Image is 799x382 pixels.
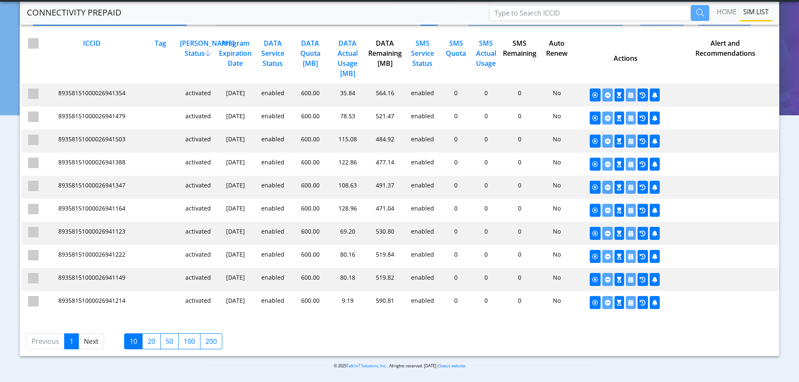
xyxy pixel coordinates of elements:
[328,296,365,309] div: 9.19
[537,88,575,101] div: No
[403,38,440,78] div: SMS Service Status
[253,158,291,171] div: enabled
[470,250,500,263] div: 0
[365,227,403,240] div: 530.80
[178,158,216,171] div: activated
[253,88,291,101] div: enabled
[328,250,365,263] div: 80.16
[291,135,328,148] div: 600.00
[328,227,365,240] div: 69.20
[253,273,291,286] div: enabled
[253,181,291,194] div: enabled
[58,181,125,189] span: 89358151000026941347
[216,250,253,263] div: [DATE]
[200,333,222,349] label: 200
[500,296,537,309] div: 0
[253,227,291,240] div: enabled
[365,38,403,78] div: DATA Remaining [MB]
[178,273,216,286] div: activated
[403,227,440,240] div: enabled
[178,112,216,125] div: activated
[403,296,440,309] div: enabled
[253,112,291,125] div: enabled
[365,296,403,309] div: 590.81
[470,135,500,148] div: 0
[440,181,470,194] div: 0
[537,227,575,240] div: No
[216,158,253,171] div: [DATE]
[216,204,253,217] div: [DATE]
[440,135,470,148] div: 0
[58,296,125,304] span: 89358151000026941214
[216,112,253,125] div: [DATE]
[500,112,537,125] div: 0
[500,38,537,78] div: SMS Remaining
[403,158,440,171] div: enabled
[142,333,161,349] label: 20
[537,158,575,171] div: No
[253,204,291,217] div: enabled
[440,112,470,125] div: 0
[291,296,328,309] div: 600.00
[58,250,125,258] span: 89358151000026941222
[537,181,575,194] div: No
[500,88,537,101] div: 0
[500,250,537,263] div: 0
[440,227,470,240] div: 0
[403,181,440,194] div: enabled
[78,333,104,349] a: Next
[500,227,537,240] div: 0
[470,112,500,125] div: 0
[216,88,253,101] div: [DATE]
[500,181,537,194] div: 0
[365,158,403,171] div: 477.14
[58,227,125,235] span: 89358151000026941123
[740,3,772,20] a: SIM LIST
[160,333,179,349] label: 50
[470,38,500,78] div: SMS Actual Usage
[403,204,440,217] div: enabled
[291,273,328,286] div: 600.00
[328,135,365,148] div: 115.08
[537,38,575,78] div: Auto Renew
[141,38,178,78] div: Tag
[537,296,575,309] div: No
[216,38,253,78] div: Program Expiration Date
[440,296,470,309] div: 0
[42,38,141,78] div: ICCID
[470,181,500,194] div: 0
[216,296,253,309] div: [DATE]
[500,135,537,148] div: 0
[178,296,216,309] div: activated
[178,88,216,101] div: activated
[253,38,291,78] div: DATA Service Status
[328,273,365,286] div: 80.18
[365,273,403,286] div: 519.82
[58,158,125,166] span: 89358151000026941388
[470,204,500,217] div: 0
[439,363,465,369] a: Status website
[291,112,328,125] div: 600.00
[291,204,328,217] div: 600.00
[58,273,125,281] span: 89358151000026941149
[440,204,470,217] div: 0
[253,135,291,148] div: enabled
[291,250,328,263] div: 600.00
[403,88,440,101] div: enabled
[537,135,575,148] div: No
[328,181,365,194] div: 108.63
[470,296,500,309] div: 0
[403,135,440,148] div: enabled
[365,181,403,194] div: 491.37
[178,333,200,349] label: 100
[537,250,575,263] div: No
[346,363,387,369] a: Telit IoT Solutions, Inc.
[403,112,440,125] div: enabled
[291,181,328,194] div: 600.00
[328,112,365,125] div: 78.53
[178,204,216,217] div: activated
[470,158,500,171] div: 0
[216,273,253,286] div: [DATE]
[124,333,143,349] label: 10
[178,181,216,194] div: activated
